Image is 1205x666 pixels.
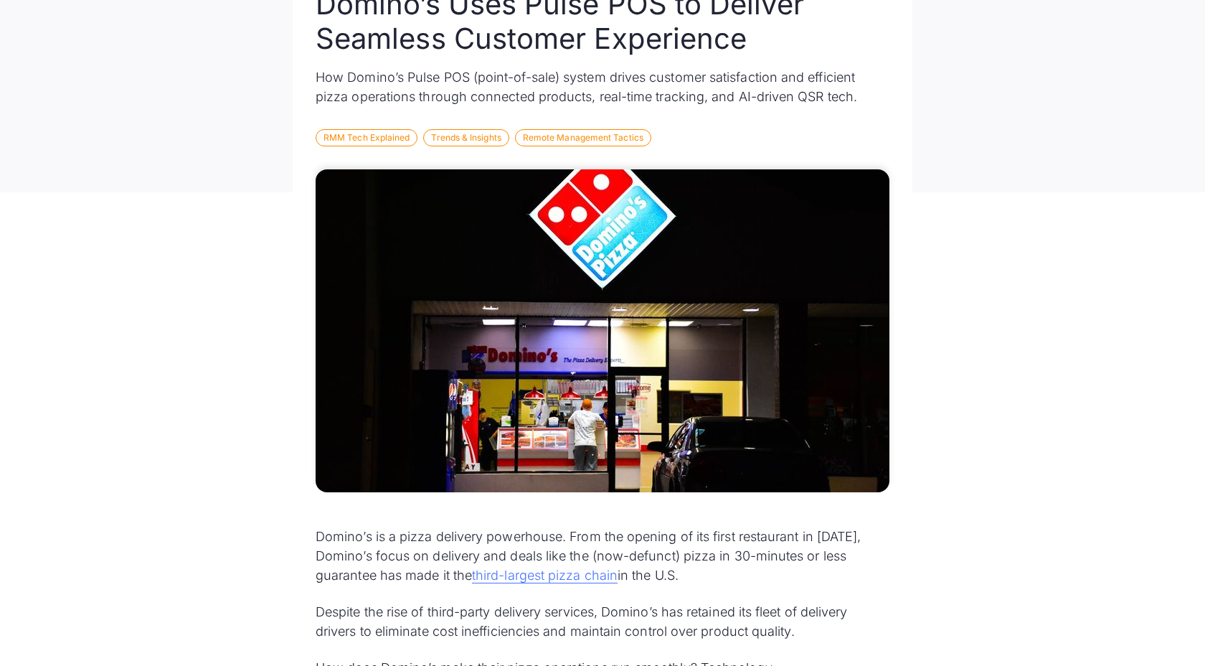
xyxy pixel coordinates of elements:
[316,527,889,585] p: Domino’s is a pizza delivery powerhouse. From the opening of its first restaurant in [DATE], Domi...
[515,129,651,146] div: Remote Management Tactics
[316,602,889,641] p: Despite the rise of third-party delivery services, Domino’s has retained its fleet of delivery dr...
[316,67,889,106] p: How Domino’s Pulse POS (point-of-sale) system drives customer satisfaction and efficient pizza op...
[316,129,417,146] div: RMM Tech Explained
[472,568,618,583] a: third-largest pizza chain
[423,129,509,146] div: Trends & Insights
